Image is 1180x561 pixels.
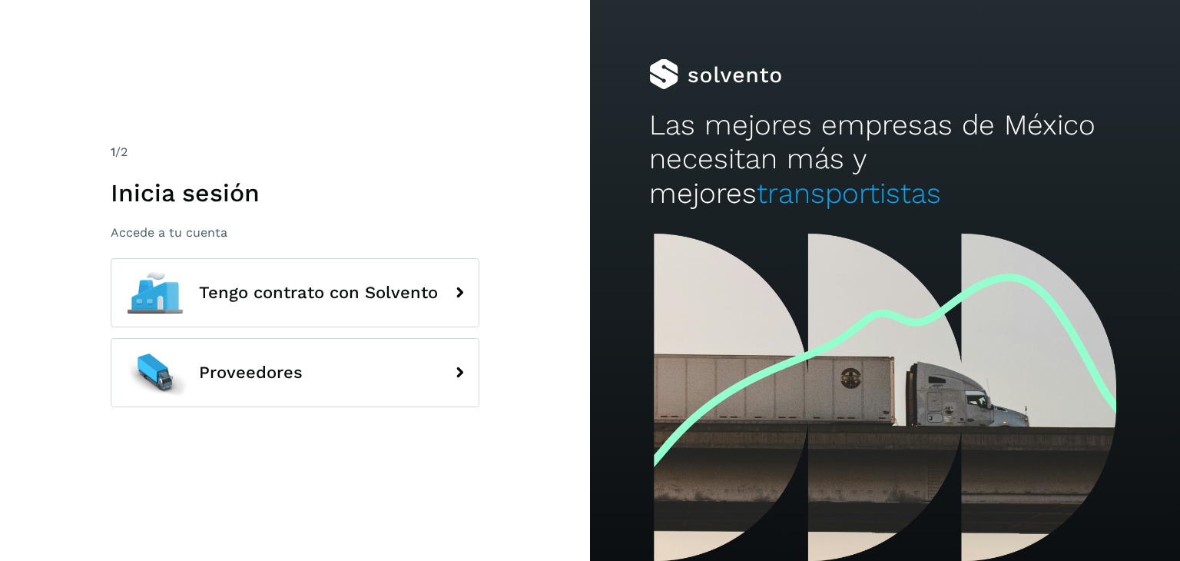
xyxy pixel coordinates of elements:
span: 1 [111,144,115,159]
span: Tengo contrato con Solvento [199,284,438,302]
button: Tengo contrato con Solvento [111,258,479,327]
h1: Inicia sesión [111,178,479,207]
button: Proveedores [111,338,479,407]
div: /2 [111,143,479,161]
span: transportistas [757,177,941,210]
span: Proveedores [199,363,303,382]
p: Accede a tu cuenta [111,225,479,240]
h2: Las mejores empresas de México necesitan más y mejores [649,108,1121,211]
